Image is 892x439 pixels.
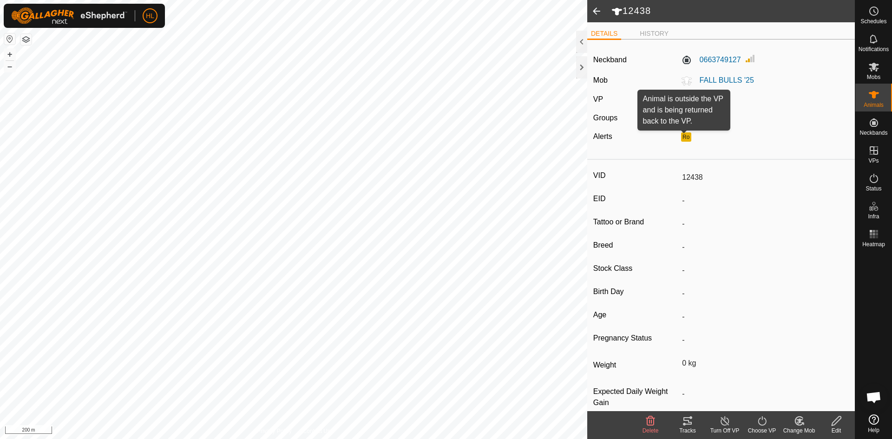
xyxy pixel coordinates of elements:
label: Alerts [593,132,612,140]
span: Mobs [867,74,880,80]
label: Stock Class [593,262,678,275]
img: Gallagher Logo [11,7,127,24]
span: Delete [643,427,659,434]
span: Heatmap [862,242,885,247]
li: DETAILS [587,29,621,40]
span: Infra [868,214,879,219]
span: Neckbands [859,130,887,136]
label: Groups [593,114,617,122]
span: FALL BULLS '25 [692,76,754,84]
button: Reset Map [4,33,15,45]
label: Tattoo or Brand [593,216,678,228]
span: Help [868,427,879,433]
span: Notifications [859,46,889,52]
div: Choose VP [743,426,780,435]
span: Schedules [860,19,886,24]
label: Pregnancy Status [593,332,678,344]
label: Expected Daily Weight Gain [593,386,678,408]
a: Micoja 3 [700,95,728,103]
h2: 12438 [611,5,855,17]
span: Animals [864,102,884,108]
span: VPs [868,158,879,164]
label: Mob [593,76,608,84]
button: Map Layers [20,34,32,45]
li: HISTORY [636,29,672,39]
label: Weight [593,355,678,375]
a: Privacy Policy [257,427,292,435]
label: 0663749127 [681,54,741,66]
span: Status [866,186,881,191]
label: Age [593,309,678,321]
img: Signal strength [745,53,756,64]
label: Neckband [593,54,627,66]
div: - [677,112,853,124]
button: Ro [681,132,691,142]
div: Turn Off VP [706,426,743,435]
label: Breed [593,239,678,251]
div: Change Mob [780,426,818,435]
div: Edit [818,426,855,435]
label: VID [593,170,678,182]
label: EID [593,193,678,205]
a: Help [855,411,892,437]
button: + [4,49,15,60]
label: Birth Day [593,286,678,298]
span: HL [146,11,154,21]
div: Tracks [669,426,706,435]
label: VP [593,95,603,103]
button: – [4,61,15,72]
a: Contact Us [303,427,330,435]
div: Open chat [860,383,888,411]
